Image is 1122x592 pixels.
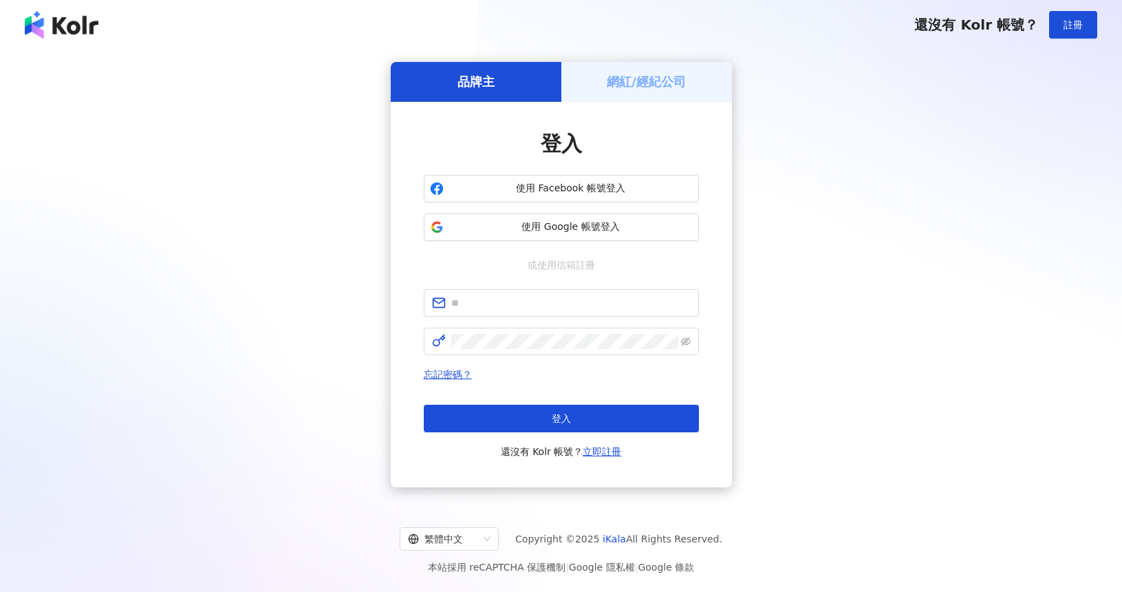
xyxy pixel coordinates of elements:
img: logo [25,11,98,39]
div: 繁體中文 [408,528,478,550]
span: 註冊 [1064,19,1083,30]
button: 使用 Facebook 帳號登入 [424,175,699,202]
span: 本站採用 reCAPTCHA 保護機制 [428,559,694,575]
span: 使用 Facebook 帳號登入 [449,182,693,195]
button: 使用 Google 帳號登入 [424,213,699,241]
a: Google 隱私權 [569,562,635,573]
a: 立即註冊 [583,446,621,457]
span: | [565,562,569,573]
a: iKala [603,533,626,545]
span: | [635,562,638,573]
span: 使用 Google 帳號登入 [449,220,693,234]
a: 忘記密碼？ [424,369,472,380]
button: 登入 [424,405,699,432]
span: 還沒有 Kolr 帳號？ [501,443,622,460]
span: 或使用信箱註冊 [518,257,605,273]
a: Google 條款 [638,562,694,573]
h5: 品牌主 [457,73,495,90]
span: eye-invisible [681,337,691,346]
span: 登入 [541,131,582,156]
button: 註冊 [1049,11,1097,39]
span: 還沒有 Kolr 帳號？ [914,17,1038,33]
h5: 網紅/經紀公司 [607,73,686,90]
span: 登入 [552,413,571,424]
span: Copyright © 2025 All Rights Reserved. [515,531,722,547]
